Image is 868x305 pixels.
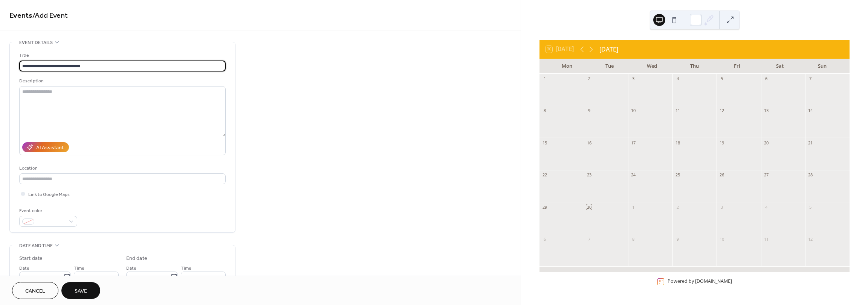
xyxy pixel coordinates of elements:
[74,264,84,272] span: Time
[586,236,592,242] div: 7
[807,140,813,146] div: 21
[28,191,70,199] span: Link to Google Maps
[763,172,769,178] div: 27
[75,287,87,295] span: Save
[19,242,53,250] span: Date and time
[631,59,673,74] div: Wed
[586,204,592,210] div: 30
[19,164,224,172] div: Location
[19,52,224,59] div: Title
[668,278,732,285] div: Powered by
[801,59,844,74] div: Sun
[19,77,224,85] div: Description
[719,172,724,178] div: 26
[675,172,680,178] div: 25
[763,140,769,146] div: 20
[763,76,769,82] div: 6
[546,59,588,74] div: Mon
[719,76,724,82] div: 5
[763,108,769,114] div: 13
[126,255,147,263] div: End date
[19,264,29,272] span: Date
[675,108,680,114] div: 11
[542,140,547,146] div: 15
[719,108,724,114] div: 12
[542,108,547,114] div: 8
[758,59,801,74] div: Sat
[586,108,592,114] div: 9
[716,59,758,74] div: Fri
[599,45,618,54] div: [DATE]
[695,278,732,285] a: [DOMAIN_NAME]
[807,236,813,242] div: 12
[675,236,680,242] div: 9
[542,236,547,242] div: 6
[25,287,45,295] span: Cancel
[675,76,680,82] div: 4
[22,142,69,152] button: AI Assistant
[630,76,636,82] div: 3
[807,108,813,114] div: 14
[36,144,64,152] div: AI Assistant
[807,172,813,178] div: 28
[719,204,724,210] div: 3
[542,76,547,82] div: 1
[586,140,592,146] div: 16
[630,140,636,146] div: 17
[586,172,592,178] div: 23
[12,282,58,299] button: Cancel
[807,204,813,210] div: 5
[181,264,191,272] span: Time
[763,204,769,210] div: 4
[588,59,631,74] div: Tue
[807,76,813,82] div: 7
[126,264,136,272] span: Date
[763,236,769,242] div: 11
[630,108,636,114] div: 10
[542,172,547,178] div: 22
[630,172,636,178] div: 24
[19,255,43,263] div: Start date
[32,8,68,23] span: / Add Event
[630,236,636,242] div: 8
[542,204,547,210] div: 29
[61,282,100,299] button: Save
[675,140,680,146] div: 18
[630,204,636,210] div: 1
[675,204,680,210] div: 2
[9,8,32,23] a: Events
[719,140,724,146] div: 19
[719,236,724,242] div: 10
[19,207,76,215] div: Event color
[586,76,592,82] div: 2
[19,39,53,47] span: Event details
[673,59,716,74] div: Thu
